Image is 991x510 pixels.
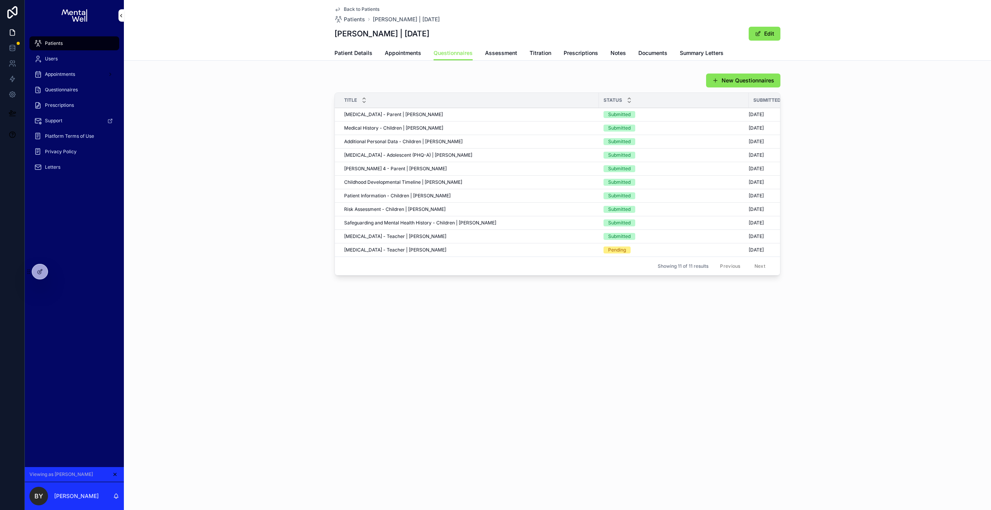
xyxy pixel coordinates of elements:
[608,206,631,213] div: Submitted
[344,220,594,226] a: Safeguarding and Mental Health History - Children | [PERSON_NAME]
[344,111,443,118] span: [MEDICAL_DATA] - Parent | [PERSON_NAME]
[564,49,598,57] span: Prescriptions
[749,233,797,240] a: [DATE]
[604,152,744,159] a: Submitted
[29,83,119,97] a: Questionnaires
[344,15,365,23] span: Patients
[29,52,119,66] a: Users
[45,149,77,155] span: Privacy Policy
[344,193,594,199] a: Patient Information - Children | [PERSON_NAME]
[334,46,372,62] a: Patient Details
[29,160,119,174] a: Letters
[29,129,119,143] a: Platform Terms of Use
[608,179,631,186] div: Submitted
[344,6,379,12] span: Back to Patients
[749,111,764,118] span: [DATE]
[45,56,58,62] span: Users
[564,46,598,62] a: Prescriptions
[344,166,447,172] span: [PERSON_NAME] 4 - Parent | [PERSON_NAME]
[749,111,797,118] a: [DATE]
[749,179,764,185] span: [DATE]
[749,139,764,145] span: [DATE]
[45,71,75,77] span: Appointments
[344,179,462,185] span: Childhood Developmental Timeline | [PERSON_NAME]
[334,28,429,39] h1: [PERSON_NAME] | [DATE]
[608,152,631,159] div: Submitted
[604,138,744,145] a: Submitted
[385,46,421,62] a: Appointments
[680,49,724,57] span: Summary Letters
[604,246,744,253] a: Pending
[749,247,797,253] a: [DATE]
[604,165,744,172] a: Submitted
[385,49,421,57] span: Appointments
[334,49,372,57] span: Patient Details
[604,179,744,186] a: Submitted
[749,125,764,131] span: [DATE]
[434,49,473,57] span: Questionnaires
[344,152,472,158] span: [MEDICAL_DATA] - Adolescent (PHQ-A) | [PERSON_NAME]
[604,192,744,199] a: Submitted
[344,139,594,145] a: Additional Personal Data - Children | [PERSON_NAME]
[638,49,667,57] span: Documents
[344,111,594,118] a: [MEDICAL_DATA] - Parent | [PERSON_NAME]
[344,193,451,199] span: Patient Information - Children | [PERSON_NAME]
[344,139,463,145] span: Additional Personal Data - Children | [PERSON_NAME]
[749,206,797,212] a: [DATE]
[373,15,440,23] a: [PERSON_NAME] | [DATE]
[344,233,446,240] span: [MEDICAL_DATA] - Teacher | [PERSON_NAME]
[749,179,797,185] a: [DATE]
[29,471,93,477] span: Viewing as [PERSON_NAME]
[334,6,379,12] a: Back to Patients
[658,263,708,269] span: Showing 11 of 11 results
[749,125,797,131] a: [DATE]
[29,67,119,81] a: Appointments
[749,247,764,253] span: [DATE]
[604,233,744,240] a: Submitted
[29,98,119,112] a: Prescriptions
[608,192,631,199] div: Submitted
[344,220,496,226] span: Safeguarding and Mental Health History - Children | [PERSON_NAME]
[344,125,443,131] span: Medical History - Children | [PERSON_NAME]
[608,233,631,240] div: Submitted
[753,97,792,103] span: Submitted Date
[706,74,780,87] button: New Questionnaires
[608,111,631,118] div: Submitted
[54,492,99,500] p: [PERSON_NAME]
[749,139,797,145] a: [DATE]
[610,49,626,57] span: Notes
[608,138,631,145] div: Submitted
[45,118,62,124] span: Support
[434,46,473,61] a: Questionnaires
[334,15,365,23] a: Patients
[344,179,594,185] a: Childhood Developmental Timeline | [PERSON_NAME]
[749,27,780,41] button: Edit
[749,233,764,240] span: [DATE]
[604,206,744,213] a: Submitted
[749,193,797,199] a: [DATE]
[344,97,357,103] span: Title
[604,219,744,226] a: Submitted
[29,36,119,50] a: Patients
[610,46,626,62] a: Notes
[344,247,446,253] span: [MEDICAL_DATA] - Teacher | [PERSON_NAME]
[344,125,594,131] a: Medical History - Children | [PERSON_NAME]
[530,49,551,57] span: Titration
[344,206,446,212] span: Risk Assessment - Children | [PERSON_NAME]
[530,46,551,62] a: Titration
[608,125,631,132] div: Submitted
[344,206,594,212] a: Risk Assessment - Children | [PERSON_NAME]
[604,125,744,132] a: Submitted
[604,111,744,118] a: Submitted
[749,166,797,172] a: [DATE]
[749,220,764,226] span: [DATE]
[604,97,622,103] span: Status
[45,133,94,139] span: Platform Terms of Use
[608,246,626,253] div: Pending
[749,193,764,199] span: [DATE]
[749,220,797,226] a: [DATE]
[680,46,724,62] a: Summary Letters
[344,166,594,172] a: [PERSON_NAME] 4 - Parent | [PERSON_NAME]
[45,87,78,93] span: Questionnaires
